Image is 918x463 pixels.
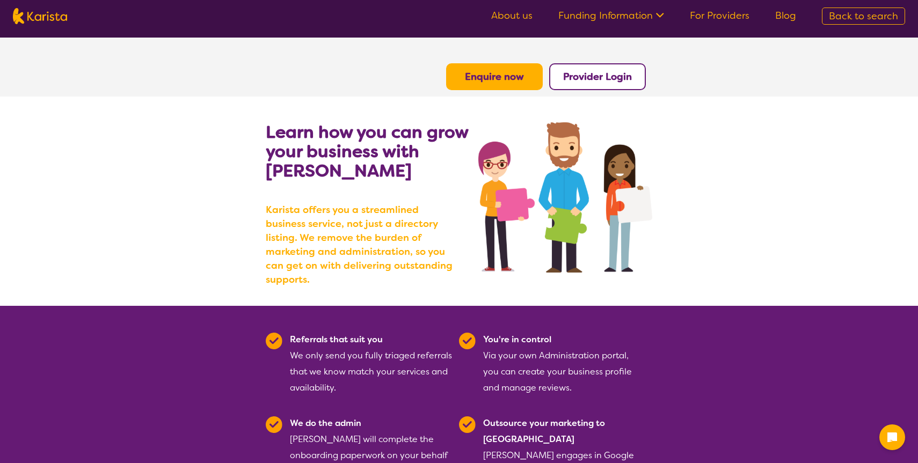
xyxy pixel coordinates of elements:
button: Provider Login [549,63,646,90]
b: Karista offers you a streamlined business service, not just a directory listing. We remove the bu... [266,203,459,286]
b: Referrals that suit you [290,334,383,345]
button: Enquire now [446,63,543,90]
div: Via your own Administration portal, you can create your business profile and manage reviews. [483,332,646,396]
img: Tick [459,416,476,433]
img: grow your business with Karista [478,122,652,273]
a: For Providers [690,9,749,22]
img: Karista logo [13,8,67,24]
a: About us [491,9,533,22]
div: We only send you fully triaged referrals that we know match your services and availability. [290,332,453,396]
a: Provider Login [563,70,632,83]
img: Tick [266,416,282,433]
a: Back to search [822,8,905,25]
b: Outsource your marketing to [GEOGRAPHIC_DATA] [483,417,605,445]
b: We do the admin [290,417,361,429]
b: Learn how you can grow your business with [PERSON_NAME] [266,121,468,182]
span: Back to search [829,10,898,23]
img: Tick [459,333,476,349]
img: Tick [266,333,282,349]
a: Enquire now [465,70,524,83]
b: You're in control [483,334,551,345]
a: Blog [775,9,796,22]
a: Funding Information [558,9,664,22]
